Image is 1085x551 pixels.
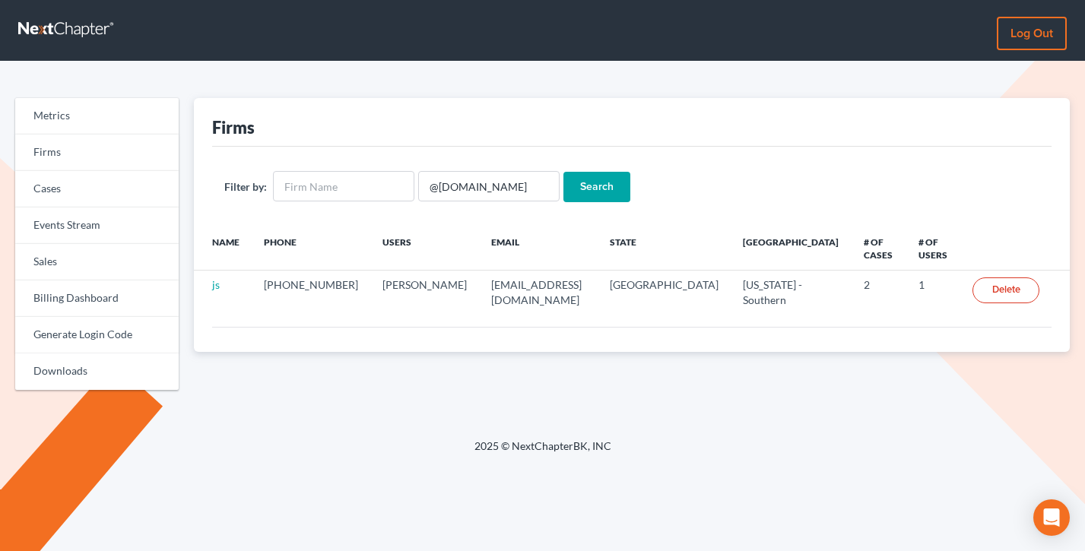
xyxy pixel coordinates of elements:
[972,277,1039,303] a: Delete
[370,226,479,271] th: Users
[15,244,179,280] a: Sales
[852,271,906,315] td: 2
[598,226,731,271] th: State
[15,135,179,171] a: Firms
[212,278,220,291] a: js
[212,116,255,138] div: Firms
[479,226,598,271] th: Email
[15,171,179,207] a: Cases
[1033,499,1070,536] div: Open Intercom Messenger
[15,280,179,317] a: Billing Dashboard
[598,271,731,315] td: [GEOGRAPHIC_DATA]
[852,226,906,271] th: # of Cases
[997,17,1067,50] a: Log out
[224,179,267,195] label: Filter by:
[252,226,370,271] th: Phone
[109,439,976,466] div: 2025 © NextChapterBK, INC
[906,226,960,271] th: # of Users
[418,171,560,201] input: Users
[731,271,852,315] td: [US_STATE] - Southern
[15,317,179,353] a: Generate Login Code
[479,271,598,315] td: [EMAIL_ADDRESS][DOMAIN_NAME]
[15,207,179,244] a: Events Stream
[906,271,960,315] td: 1
[731,226,852,271] th: [GEOGRAPHIC_DATA]
[273,171,414,201] input: Firm Name
[370,271,479,315] td: [PERSON_NAME]
[563,172,630,202] input: Search
[194,226,252,271] th: Name
[252,271,370,315] td: [PHONE_NUMBER]
[15,98,179,135] a: Metrics
[15,353,179,390] a: Downloads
